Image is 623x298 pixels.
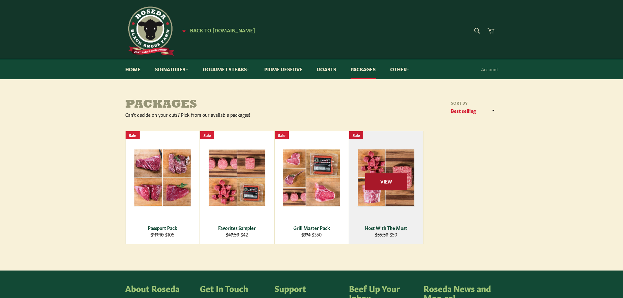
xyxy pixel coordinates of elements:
div: Favorites Sampler [204,225,270,231]
a: Prime Reserve [258,59,309,79]
span: View [365,173,407,190]
img: Grill Master Pack [283,149,340,207]
a: Signatures [148,59,195,79]
a: Passport Pack Passport Pack $117.10 $105 [125,131,200,244]
a: Other [384,59,416,79]
img: Passport Pack [134,149,191,206]
span: ★ [182,28,186,33]
label: Sort by [449,100,498,106]
div: Passport Pack [130,225,195,231]
span: Back to [DOMAIN_NAME] [190,26,255,33]
div: Grill Master Pack [279,225,344,231]
s: $47.50 [226,231,239,237]
s: $117.10 [151,231,164,237]
a: Host With The Most Host With The Most $55.50 $50 View [349,131,424,244]
a: Grill Master Pack Grill Master Pack $374 $350 [274,131,349,244]
a: ★ Back to [DOMAIN_NAME] [179,28,255,33]
h4: Support [274,284,342,293]
a: Home [119,59,147,79]
img: Favorites Sampler [208,149,266,206]
h1: Packages [125,98,312,112]
div: Sale [200,131,214,139]
s: $374 [302,231,311,237]
div: Can't decide on your cuts? Pick from our available packages! [125,112,312,118]
div: Sale [275,131,289,139]
a: Account [478,60,501,79]
h4: Get In Touch [200,284,268,293]
div: $105 [130,231,195,237]
a: Gourmet Steaks [196,59,256,79]
h4: About Roseda [125,284,193,293]
div: Sale [126,131,140,139]
a: Packages [344,59,382,79]
div: $350 [279,231,344,237]
div: $42 [204,231,270,237]
a: Favorites Sampler Favorites Sampler $47.50 $42 [200,131,274,244]
img: Roseda Beef [125,7,174,56]
div: Host With The Most [353,225,419,231]
a: Roasts [310,59,343,79]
